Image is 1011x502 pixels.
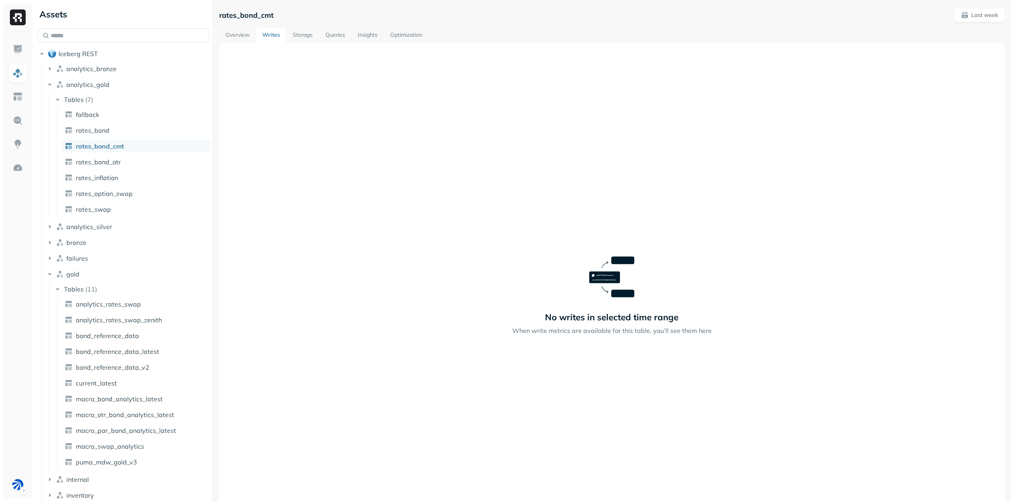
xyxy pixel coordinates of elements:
[76,427,176,434] span: macro_par_bond_analytics_latest
[219,28,256,43] a: Overview
[13,163,23,173] img: Optimization
[76,158,121,166] span: rates_bond_otr
[76,442,144,450] span: macro_swap_analytics
[85,96,93,103] p: ( 7 )
[319,28,351,43] a: Queries
[66,270,79,278] span: gold
[62,124,210,137] a: rates_bond
[65,363,73,371] img: table
[54,283,210,295] button: Tables(11)
[46,78,210,91] button: analytics_gold
[38,47,209,60] button: Iceberg REST
[62,187,210,200] a: rates_option_swap
[351,28,384,43] a: Insights
[62,440,210,453] a: macro_swap_analytics
[62,456,210,468] a: puma_mdw_gold_v3
[66,476,89,483] span: internal
[62,393,210,405] a: macro_bond_analytics_latest
[76,300,141,308] span: analytics_rates_swap
[38,8,209,21] div: Assets
[65,205,73,213] img: table
[46,268,210,280] button: gold
[65,174,73,182] img: table
[954,8,1005,22] button: Last week
[13,92,23,102] img: Asset Explorer
[64,96,84,103] span: Tables
[56,254,64,262] img: namespace
[65,190,73,197] img: table
[62,345,210,358] a: bond_reference_data_latest
[65,316,73,324] img: table
[62,156,210,168] a: rates_bond_otr
[65,379,73,387] img: table
[12,479,23,490] img: BAM Dev
[971,11,998,19] p: Last week
[46,220,210,233] button: analytics_silver
[65,348,73,355] img: table
[46,252,210,265] button: failures
[62,377,210,389] a: current_latest
[56,65,64,73] img: namespace
[46,473,210,486] button: internal
[65,427,73,434] img: table
[65,126,73,134] img: table
[58,50,98,58] span: Iceberg REST
[62,408,210,421] a: macro_otr_bond_analytics_latest
[286,28,319,43] a: Storage
[65,442,73,450] img: table
[62,171,210,184] a: rates_inflation
[76,395,163,403] span: macro_bond_analytics_latest
[76,348,159,355] span: bond_reference_data_latest
[85,285,97,293] p: ( 11 )
[384,28,428,43] a: Optimization
[512,326,712,335] p: When write metrics are available for this table, you'll see them here
[62,424,210,437] a: macro_par_bond_analytics_latest
[13,68,23,78] img: Assets
[56,223,64,231] img: namespace
[62,361,210,374] a: bond_reference_data_v2
[76,332,139,340] span: bond_reference_data
[62,298,210,310] a: analytics_rates_swap
[62,203,210,216] a: rates_swap
[66,81,109,88] span: analytics_gold
[76,458,137,466] span: puma_mdw_gold_v3
[76,111,99,118] span: fallback
[65,300,73,308] img: table
[13,44,23,55] img: Dashboard
[65,411,73,419] img: table
[62,329,210,342] a: bond_reference_data
[76,205,111,213] span: rates_swap
[76,363,149,371] span: bond_reference_data_v2
[76,190,133,197] span: rates_option_swap
[54,93,210,106] button: Tables(7)
[545,312,678,323] p: No writes in selected time range
[13,115,23,126] img: Query Explorer
[76,379,117,387] span: current_latest
[66,65,117,73] span: analytics_bronze
[46,62,210,75] button: analytics_bronze
[46,236,210,249] button: bronze
[56,491,64,499] img: namespace
[65,458,73,466] img: table
[62,314,210,326] a: analytics_rates_swap_zenith
[65,142,73,150] img: table
[66,491,94,499] span: inventory
[76,126,109,134] span: rates_bond
[62,140,210,152] a: rates_bond_cmt
[13,139,23,149] img: Insights
[56,270,64,278] img: namespace
[66,223,112,231] span: analytics_silver
[76,174,118,182] span: rates_inflation
[65,395,73,403] img: table
[76,142,124,150] span: rates_bond_cmt
[56,81,64,88] img: namespace
[56,239,64,246] img: namespace
[256,28,286,43] a: Writes
[219,11,274,20] p: rates_bond_cmt
[10,9,26,25] img: Ryft
[65,111,73,118] img: table
[62,108,210,121] a: fallback
[46,489,210,502] button: inventory
[48,50,56,58] img: root
[66,254,88,262] span: failures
